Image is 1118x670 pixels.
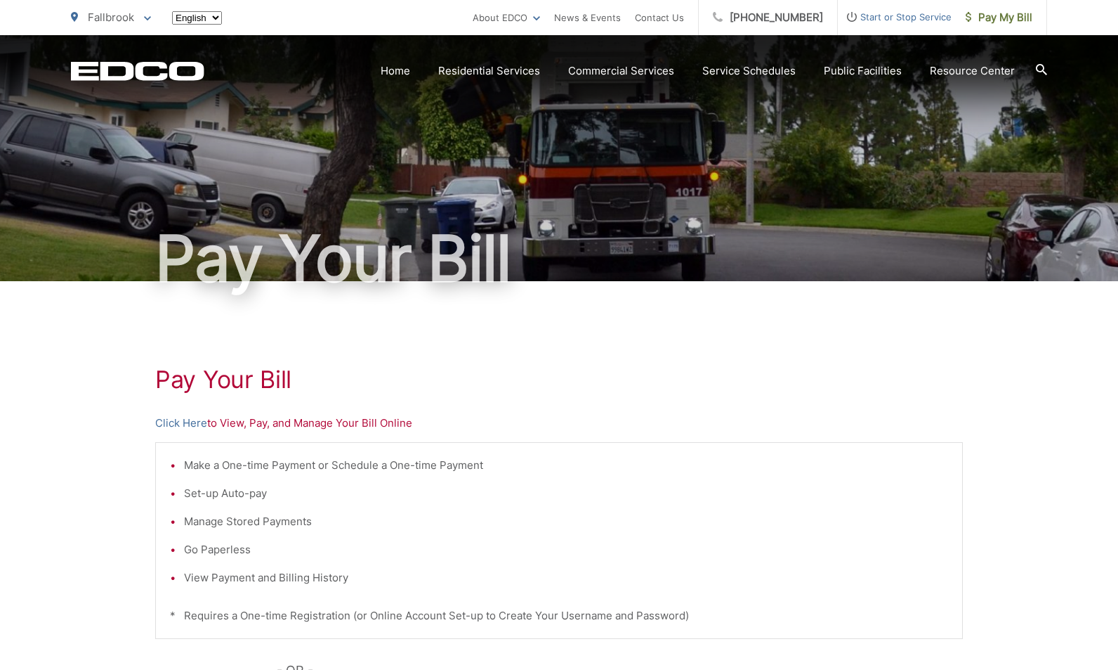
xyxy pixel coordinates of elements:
[635,9,684,26] a: Contact Us
[172,11,222,25] select: Select a language
[71,224,1047,294] h1: Pay Your Bill
[381,63,410,79] a: Home
[184,457,948,474] li: Make a One-time Payment or Schedule a One-time Payment
[170,607,948,624] p: * Requires a One-time Registration (or Online Account Set-up to Create Your Username and Password)
[702,63,796,79] a: Service Schedules
[438,63,540,79] a: Residential Services
[930,63,1015,79] a: Resource Center
[184,485,948,502] li: Set-up Auto-pay
[155,366,963,394] h1: Pay Your Bill
[473,9,540,26] a: About EDCO
[966,9,1032,26] span: Pay My Bill
[184,513,948,530] li: Manage Stored Payments
[155,415,963,432] p: to View, Pay, and Manage Your Bill Online
[568,63,674,79] a: Commercial Services
[88,11,134,24] span: Fallbrook
[554,9,621,26] a: News & Events
[184,569,948,586] li: View Payment and Billing History
[71,61,204,81] a: EDCD logo. Return to the homepage.
[155,415,207,432] a: Click Here
[184,541,948,558] li: Go Paperless
[824,63,902,79] a: Public Facilities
